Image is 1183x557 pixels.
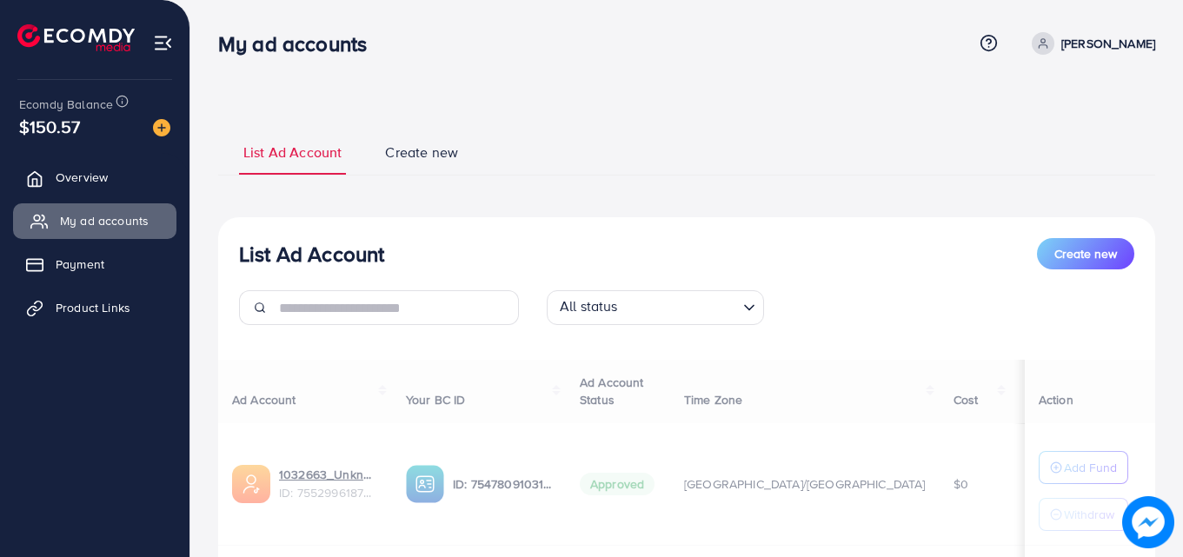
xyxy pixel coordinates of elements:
[218,31,381,56] h3: My ad accounts
[56,255,104,273] span: Payment
[547,290,764,325] div: Search for option
[153,33,173,53] img: menu
[56,169,108,186] span: Overview
[1122,496,1174,548] img: image
[13,203,176,238] a: My ad accounts
[13,160,176,195] a: Overview
[385,143,458,162] span: Create new
[623,294,736,321] input: Search for option
[56,299,130,316] span: Product Links
[19,114,80,139] span: $150.57
[153,119,170,136] img: image
[13,290,176,325] a: Product Links
[13,247,176,282] a: Payment
[1054,245,1117,262] span: Create new
[60,212,149,229] span: My ad accounts
[19,96,113,113] span: Ecomdy Balance
[556,293,621,321] span: All status
[239,242,384,267] h3: List Ad Account
[243,143,342,162] span: List Ad Account
[1037,238,1134,269] button: Create new
[1025,32,1155,55] a: [PERSON_NAME]
[1061,33,1155,54] p: [PERSON_NAME]
[17,24,135,51] img: logo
